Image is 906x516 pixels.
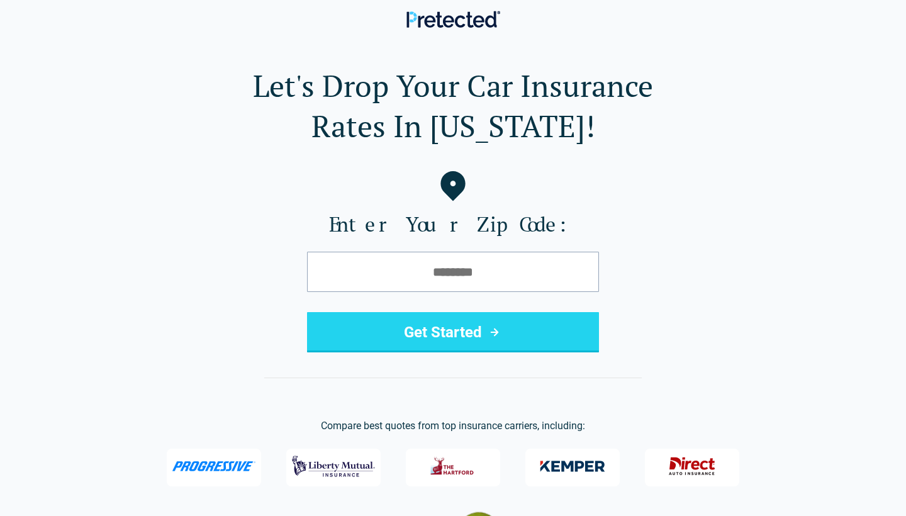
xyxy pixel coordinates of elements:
[20,211,886,237] label: Enter Your Zip Code:
[661,450,723,483] img: Direct General
[292,450,375,483] img: Liberty Mutual
[307,312,599,352] button: Get Started
[422,450,484,483] img: The Hartford
[406,11,500,28] img: Pretected
[20,65,886,146] h1: Let's Drop Your Car Insurance Rates In [US_STATE]!
[20,418,886,434] p: Compare best quotes from top insurance carriers, including:
[531,450,614,483] img: Kemper
[172,461,256,471] img: Progressive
